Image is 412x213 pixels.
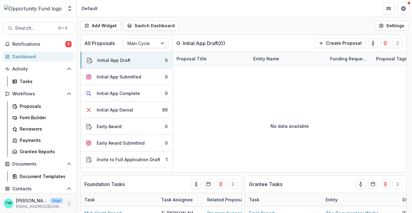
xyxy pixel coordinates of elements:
div: Related Proposal [204,193,280,206]
div: Tasks [20,78,69,85]
button: Delete card [380,179,390,189]
button: Initial App Draft0 [81,52,173,69]
button: Get Help [397,2,410,15]
span: Notifications [12,42,65,47]
button: toggle-assigned-to-me [368,38,378,48]
button: toggle-assigned-to-me [356,179,366,189]
div: 99 [162,107,168,113]
div: Proposal Tags [372,55,411,62]
button: Drag [393,38,402,48]
div: Task [245,193,322,206]
div: Task [81,193,157,206]
button: Open Workflows [2,89,74,99]
div: 0 [165,90,168,97]
span: 6 [65,41,72,47]
button: Open Documents [2,159,74,169]
p: No data available [270,123,309,129]
div: Entity [322,193,399,206]
div: Related Proposal [204,196,248,203]
p: Grantee Tasks [249,181,282,188]
div: Funding Requested [326,52,372,65]
p: Foundation Tasks [84,181,125,188]
div: Entity Name [250,55,283,62]
div: Task Assignee [157,196,196,203]
a: Payments [10,135,74,145]
div: Payments [20,137,69,143]
div: Proposals [20,103,69,109]
a: Grantee Reports [10,146,74,157]
button: Settings [375,21,408,31]
button: toggle-assigned-to-me [191,179,201,189]
button: Invite to Full Application Draft1 [81,151,173,168]
span: Search... [15,25,54,31]
button: Initial App Denial99 [81,102,173,118]
div: Dashboard [12,53,69,60]
button: Delete card [380,38,390,48]
button: Initial App Submitted0 [81,69,173,85]
div: Initial App Denial [97,107,133,113]
div: Early Award Submitted [97,140,145,146]
div: Early Award [97,123,122,130]
nav: breadcrumb [79,4,100,13]
button: Drag [393,179,402,189]
a: Proposals [10,101,74,111]
button: Open Activity [2,64,74,74]
button: Switch Dashboard [123,21,179,31]
div: 0 [165,123,168,130]
button: Open Contacts [2,184,74,194]
p: [EMAIL_ADDRESS][DOMAIN_NAME] [16,204,63,209]
p: All Proposals [84,40,115,47]
div: Initial App Submitted [97,74,141,80]
div: Ti Wilhelm [5,201,12,205]
div: Initial App Complete [97,90,140,97]
button: Search... [2,22,74,34]
button: Drag [228,179,238,189]
span: Contacts [12,186,64,192]
button: Partners [383,2,395,15]
span: Activity [12,67,64,72]
div: Funding Requested [326,55,372,62]
button: Add Widget [80,21,121,31]
div: Document Templates [20,173,69,180]
button: Calendar [204,179,213,189]
a: Form Builder [10,112,74,123]
div: Form Builder [20,114,69,121]
a: Dashboard [2,51,74,62]
span: Workflows [12,91,64,97]
a: Tasks [10,76,74,86]
div: ⌘ + K [56,25,69,32]
div: Entity Name [250,52,326,65]
div: 0 [165,140,168,146]
div: 0 [165,57,168,63]
div: Proposal Title [173,52,250,65]
button: Notifications6 [2,39,74,49]
div: Entity [322,196,341,203]
p: Initial App Draft ( 0 ) [183,40,229,47]
button: Open entity switcher [65,2,74,15]
button: More [65,200,73,207]
div: Proposal Title [173,55,210,62]
div: Invite to Full Application Draft [97,156,160,163]
button: Initial App Complete0 [81,85,173,102]
div: Task Assignee [157,193,204,206]
div: Grantee Reports [20,148,69,155]
button: Early Award Submitted0 [81,135,173,151]
div: Task [81,196,99,203]
img: Opportunity Fund logo [4,5,62,12]
div: 0 [165,74,168,80]
p: User [50,198,63,203]
div: 1 [166,156,168,163]
button: Create Proposal [315,38,366,48]
div: Initial App Draft [97,57,130,63]
div: Default [82,5,98,12]
a: Reviewers [10,124,74,134]
p: [PERSON_NAME] [16,197,48,204]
